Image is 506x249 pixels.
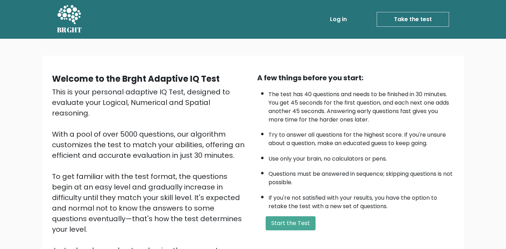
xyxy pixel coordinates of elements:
div: A few things before you start: [257,73,454,83]
li: Questions must be answered in sequence; skipping questions is not possible. [268,166,454,187]
li: Use only your brain, no calculators or pens. [268,151,454,163]
li: Try to answer all questions for the highest score. If you're unsure about a question, make an edu... [268,127,454,148]
a: Take the test [377,12,449,27]
button: Start the Test [266,216,316,230]
li: The test has 40 questions and needs to be finished in 30 minutes. You get 45 seconds for the firs... [268,87,454,124]
a: BRGHT [57,3,82,36]
h5: BRGHT [57,26,82,34]
a: Log in [327,12,350,26]
li: If you're not satisfied with your results, you have the option to retake the test with a new set ... [268,190,454,211]
b: Welcome to the Brght Adaptive IQ Test [52,73,220,85]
